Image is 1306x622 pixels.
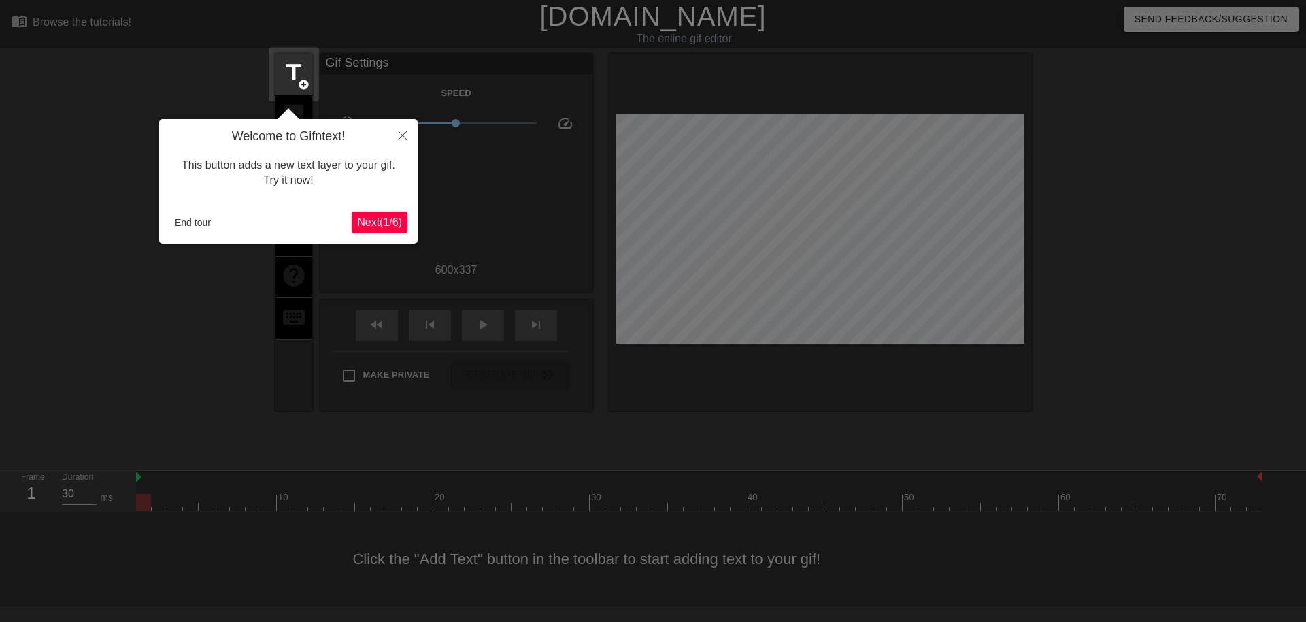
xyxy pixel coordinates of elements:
h4: Welcome to Gifntext! [169,129,407,144]
button: Close [388,119,418,150]
button: End tour [169,212,216,233]
span: Next ( 1 / 6 ) [357,216,402,228]
div: This button adds a new text layer to your gif. Try it now! [169,144,407,202]
button: Next [352,212,407,233]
